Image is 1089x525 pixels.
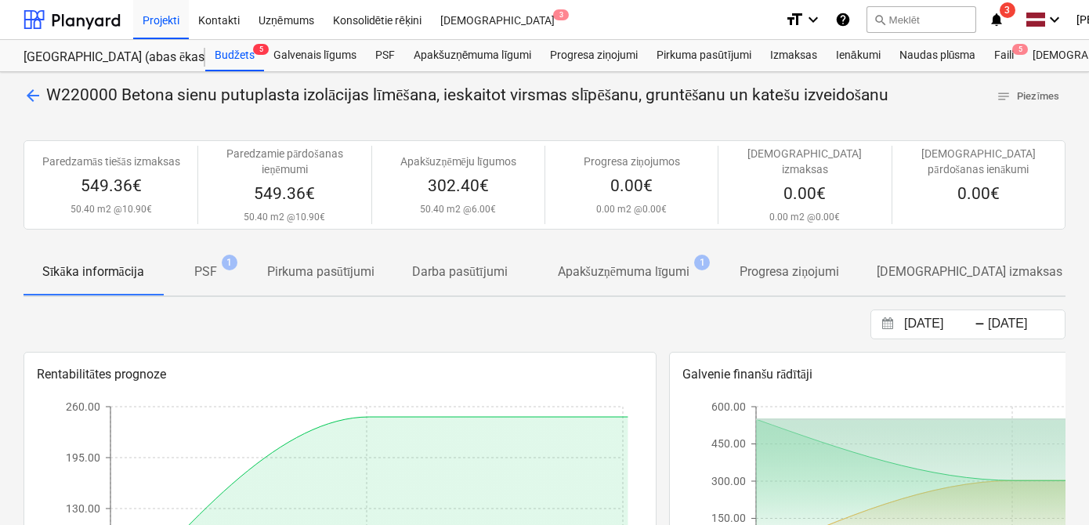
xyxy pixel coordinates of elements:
[647,40,761,71] a: Pirkuma pasūtījumi
[420,204,496,216] p: 50.40 m2 @ 6.00€
[1012,44,1028,55] span: 5
[1000,2,1015,18] span: 3
[400,154,516,169] p: Apakšuzņēmēju līgumos
[827,40,890,71] a: Ienākumi
[264,40,366,71] a: Galvenais līgums
[694,255,710,270] span: 1
[874,13,886,26] span: search
[761,40,827,71] a: Izmaksas
[66,400,100,413] tspan: 260.00
[769,212,840,224] p: 0.00 m2 @ 0.00€
[997,89,1011,103] span: notes
[194,262,217,281] p: PSF
[783,184,826,203] span: 0.00€
[404,40,541,71] a: Apakšuzņēmuma līgumi
[596,204,667,216] p: 0.00 m2 @ 0.00€
[267,262,374,281] p: Pirkuma pasūtījumi
[428,176,489,195] span: 302.40€
[66,502,100,515] tspan: 130.00
[711,512,746,525] tspan: 150.00
[711,400,746,413] tspan: 600.00
[81,176,142,195] span: 549.36€
[71,204,152,216] p: 50.40 m2 @ 10.90€
[997,88,1059,106] span: Piezīmes
[985,40,1023,71] div: Faili
[874,315,901,333] button: Interact with the calendar and add the check-in date for your trip.
[985,40,1023,71] a: Faili5
[584,154,680,169] p: Progresa ziņojumos
[24,86,42,105] span: arrow_back
[989,10,1004,29] i: notifications
[1045,10,1064,29] i: keyboard_arrow_down
[37,365,643,384] p: Rentabilitātes prognoze
[553,9,569,20] span: 3
[711,438,746,451] tspan: 450.00
[975,320,985,329] div: -
[985,313,1065,335] input: Beigu datums
[205,40,264,71] a: Budžets5
[740,262,839,281] p: Progresa ziņojumi
[46,85,888,104] span: W220000 Betona sienu putuplasta izolācijas līmēšana, ieskaitot virsmas slīpēšanu, gruntēšanu un k...
[366,40,404,71] a: PSF
[610,176,653,195] span: 0.00€
[254,184,315,203] span: 549.36€
[877,262,1062,281] p: [DEMOGRAPHIC_DATA] izmaksas
[711,475,746,487] tspan: 300.00
[785,10,804,29] i: format_size
[558,262,690,281] p: Apakšuzņēmuma līgumi
[899,146,1058,177] p: [DEMOGRAPHIC_DATA] pārdošanas ienākumi
[24,49,186,66] div: [GEOGRAPHIC_DATA] (abas ēkas - PRJ2002936 un PRJ2002937) 2601965
[1011,450,1089,525] iframe: Chat Widget
[253,44,269,55] span: 5
[205,40,264,71] div: Budžets
[66,451,100,464] tspan: 195.00
[412,262,507,281] p: Darba pasūtījumi
[204,146,364,177] p: Paredzamie pārdošanas ieņēmumi
[42,154,180,169] p: Paredzamās tiešās izmaksas
[42,262,144,281] p: Sīkāka informācija
[901,313,981,335] input: Sākuma datums
[866,6,976,33] button: Meklēt
[835,10,851,29] i: Zināšanu pamats
[541,40,647,71] a: Progresa ziņojumi
[957,184,1000,203] span: 0.00€
[804,10,823,29] i: keyboard_arrow_down
[890,40,986,71] a: Naudas plūsma
[222,255,237,270] span: 1
[990,85,1065,109] button: Piezīmes
[244,212,325,224] p: 50.40 m2 @ 10.90€
[725,146,885,177] p: [DEMOGRAPHIC_DATA] izmaksas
